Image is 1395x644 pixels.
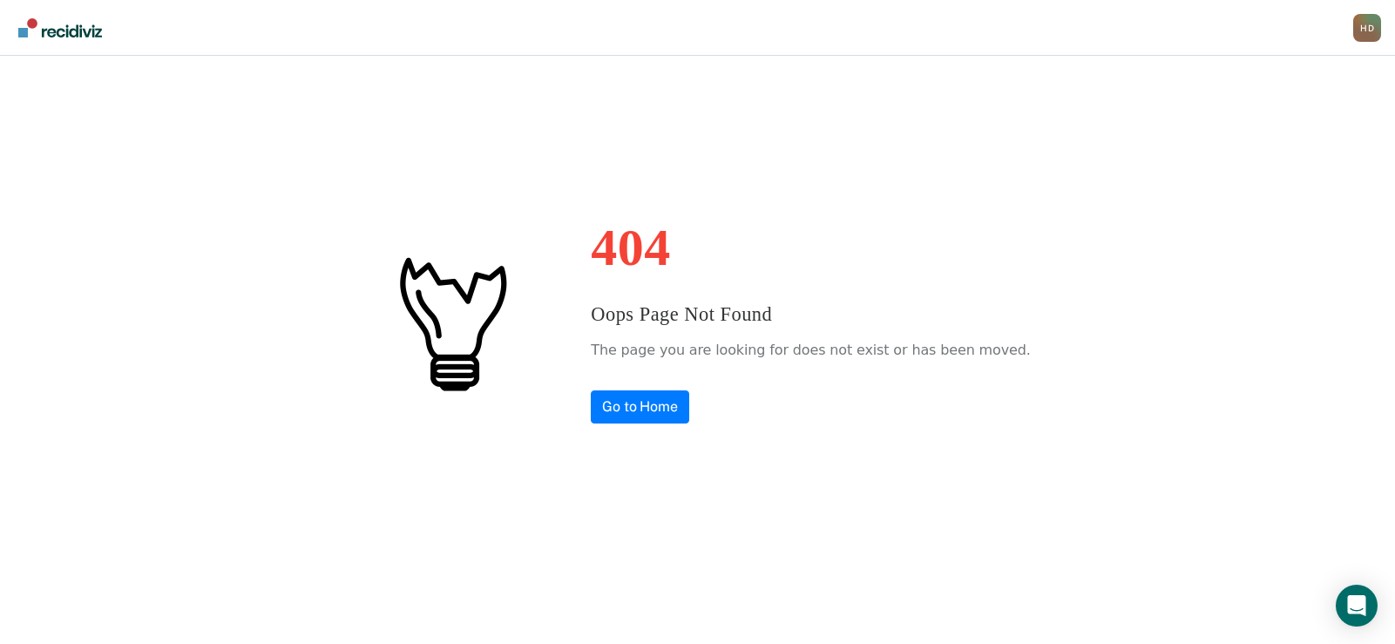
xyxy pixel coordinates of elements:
[591,300,1030,329] h3: Oops Page Not Found
[1353,14,1381,42] button: Profile dropdown button
[18,18,102,37] img: Recidiviz
[591,337,1030,363] p: The page you are looking for does not exist or has been moved.
[1336,585,1378,627] div: Open Intercom Messenger
[591,390,689,424] a: Go to Home
[591,221,1030,274] h1: 404
[364,235,538,410] img: #
[1353,14,1381,42] div: H D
